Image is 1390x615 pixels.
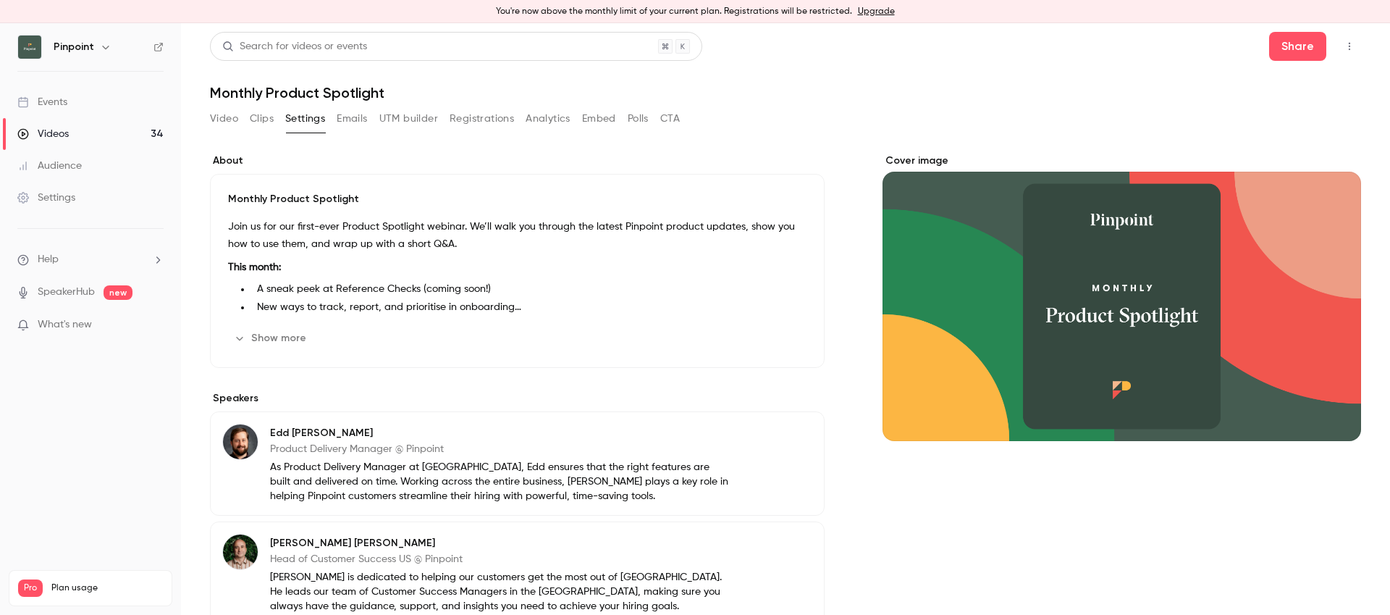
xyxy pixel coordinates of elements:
[223,535,258,569] img: Paul Simpson
[270,426,730,440] p: Edd [PERSON_NAME]
[337,107,367,130] button: Emails
[379,107,438,130] button: UTM builder
[270,442,730,456] p: Product Delivery Manager @ Pinpoint
[210,107,238,130] button: Video
[270,536,730,551] p: [PERSON_NAME] [PERSON_NAME]
[1338,35,1361,58] button: Top Bar Actions
[210,411,825,516] div: Edd SlaneyEdd [PERSON_NAME]Product Delivery Manager @ PinpointAs Product Delivery Manager at [GEO...
[51,582,163,594] span: Plan usage
[17,95,67,109] div: Events
[883,154,1361,441] section: Cover image
[250,107,274,130] button: Clips
[270,552,730,566] p: Head of Customer Success US @ Pinpoint
[17,191,75,205] div: Settings
[17,159,82,173] div: Audience
[54,40,94,54] h6: Pinpoint
[251,282,806,297] li: A sneak peek at Reference Checks (coming soon!)
[228,327,315,350] button: Show more
[104,285,132,300] span: new
[251,300,806,315] li: New ways to track, report, and prioritise in onboarding
[228,192,806,206] p: Monthly Product Spotlight
[1269,32,1326,61] button: Share
[450,107,514,130] button: Registrations
[17,127,69,141] div: Videos
[883,154,1361,168] label: Cover image
[18,35,41,59] img: Pinpoint
[270,570,730,614] p: [PERSON_NAME] is dedicated to helping our customers get the most out of [GEOGRAPHIC_DATA]. He lea...
[222,39,367,54] div: Search for videos or events
[526,107,570,130] button: Analytics
[38,317,92,332] span: What's new
[582,107,616,130] button: Embed
[228,262,281,272] strong: This month:
[228,218,806,253] p: Join us for our first-ever Product Spotlight webinar. We’ll walk you through the latest Pinpoint ...
[223,424,258,459] img: Edd Slaney
[628,107,649,130] button: Polls
[270,460,730,503] p: As Product Delivery Manager at [GEOGRAPHIC_DATA], Edd ensures that the right features are built a...
[210,391,825,406] label: Speakers
[858,6,895,17] a: Upgrade
[38,252,59,267] span: Help
[38,285,95,300] a: SpeakerHub
[18,580,43,597] span: Pro
[210,154,825,168] label: About
[146,319,164,332] iframe: Noticeable Trigger
[660,107,680,130] button: CTA
[210,84,1361,101] h1: Monthly Product Spotlight
[17,252,164,267] li: help-dropdown-opener
[285,107,325,130] button: Settings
